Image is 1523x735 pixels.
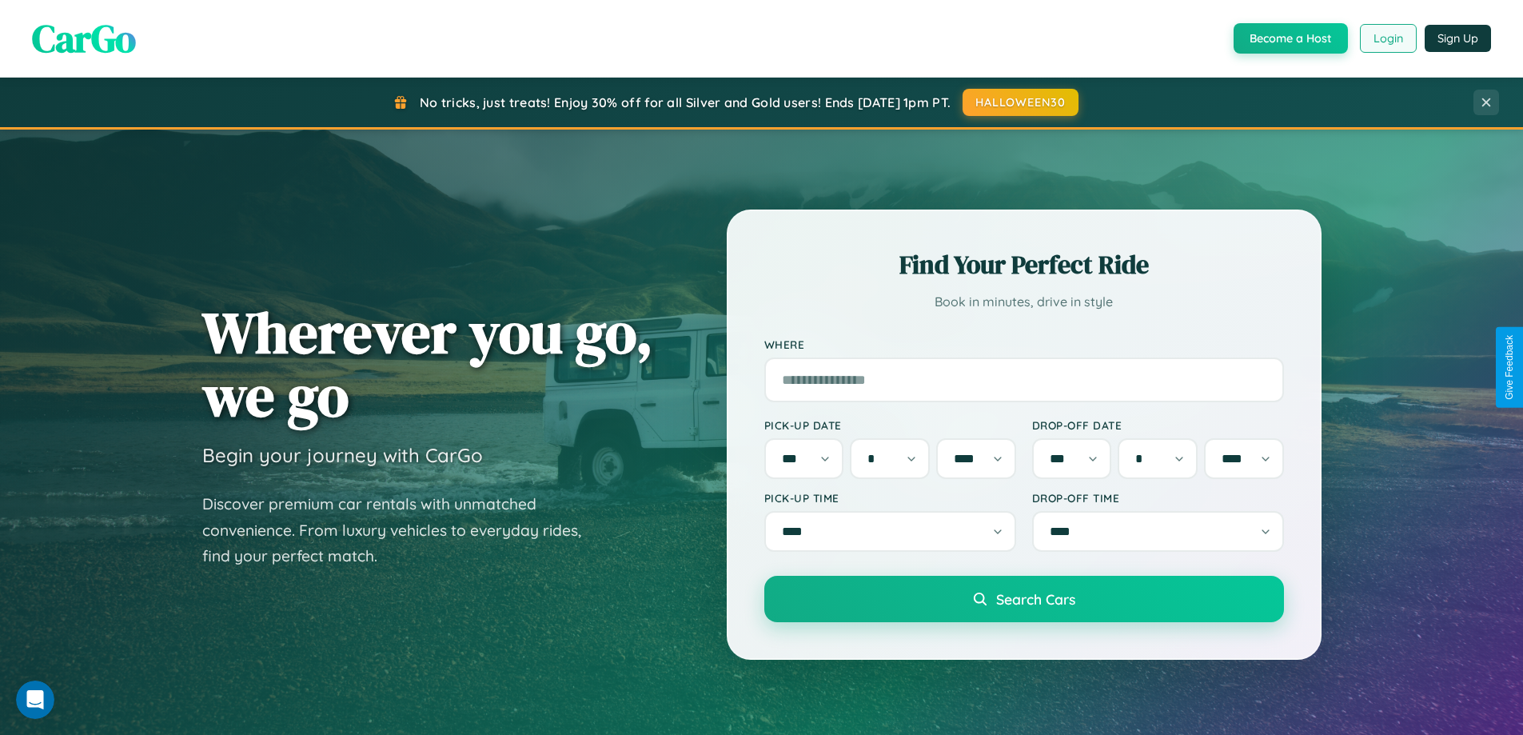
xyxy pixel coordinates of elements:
[996,590,1075,608] span: Search Cars
[1360,24,1417,53] button: Login
[1032,491,1284,505] label: Drop-off Time
[202,491,602,569] p: Discover premium car rentals with unmatched convenience. From luxury vehicles to everyday rides, ...
[764,418,1016,432] label: Pick-up Date
[764,576,1284,622] button: Search Cars
[16,681,54,719] iframe: Intercom live chat
[1425,25,1491,52] button: Sign Up
[764,338,1284,351] label: Where
[1504,335,1515,400] div: Give Feedback
[202,301,653,427] h1: Wherever you go, we go
[1234,23,1348,54] button: Become a Host
[963,89,1078,116] button: HALLOWEEN30
[1032,418,1284,432] label: Drop-off Date
[764,247,1284,282] h2: Find Your Perfect Ride
[32,12,136,65] span: CarGo
[202,443,483,467] h3: Begin your journey with CarGo
[764,491,1016,505] label: Pick-up Time
[764,290,1284,314] p: Book in minutes, drive in style
[420,94,951,110] span: No tricks, just treats! Enjoy 30% off for all Silver and Gold users! Ends [DATE] 1pm PT.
